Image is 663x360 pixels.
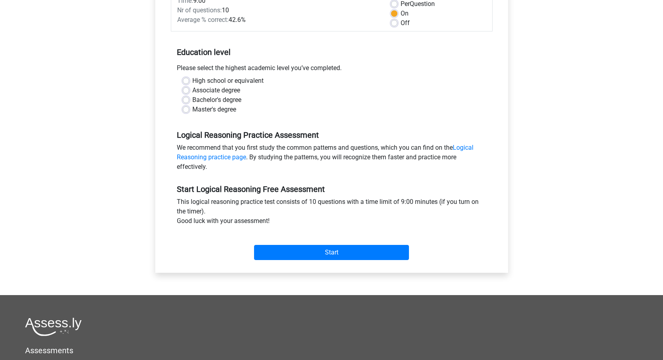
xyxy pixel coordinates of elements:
div: 42.6% [171,15,385,25]
label: Bachelor's degree [192,95,241,105]
label: Associate degree [192,86,240,95]
div: We recommend that you first study the common patterns and questions, which you can find on the . ... [171,143,493,175]
span: Average % correct: [177,16,229,23]
div: This logical reasoning practice test consists of 10 questions with a time limit of 9:00 minutes (... [171,197,493,229]
label: On [401,9,409,18]
h5: Logical Reasoning Practice Assessment [177,130,487,140]
input: Start [254,245,409,260]
img: Assessly logo [25,317,82,336]
label: High school or equivalent [192,76,264,86]
span: Nr of questions: [177,6,222,14]
label: Off [401,18,410,28]
h5: Start Logical Reasoning Free Assessment [177,184,487,194]
div: 10 [171,6,385,15]
h5: Assessments [25,346,638,355]
h5: Education level [177,44,487,60]
label: Master's degree [192,105,236,114]
div: Please select the highest academic level you’ve completed. [171,63,493,76]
